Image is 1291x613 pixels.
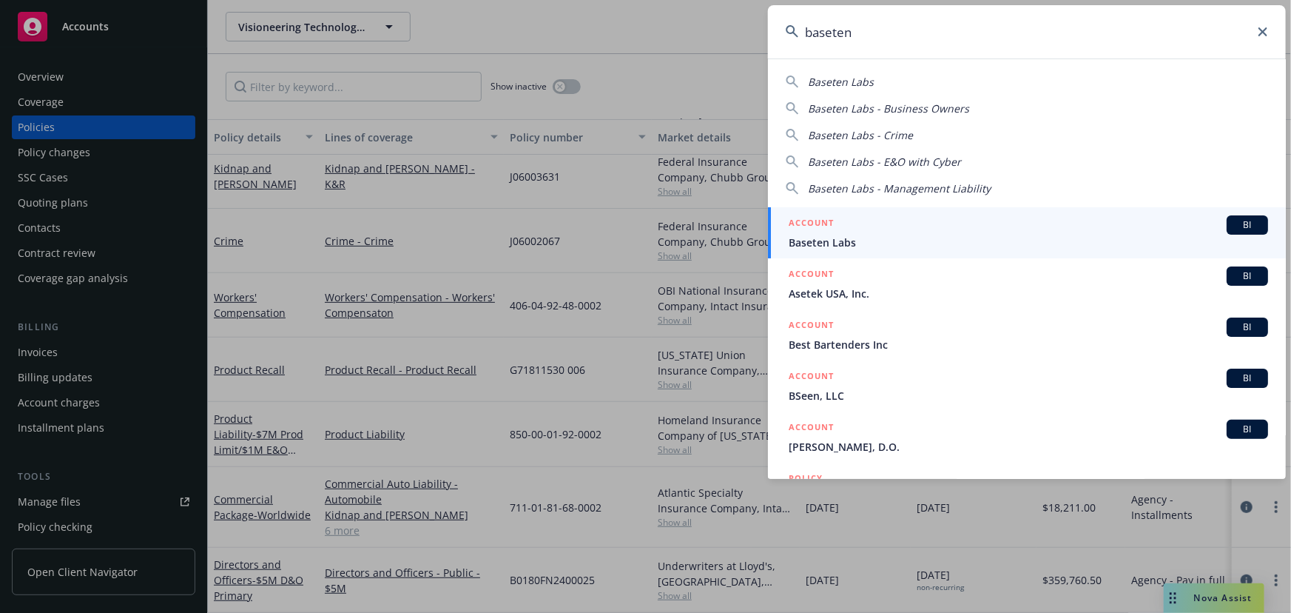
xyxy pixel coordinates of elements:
span: BSeen, LLC [789,388,1268,403]
h5: ACCOUNT [789,369,834,386]
span: Baseten Labs - E&O with Cyber [808,155,961,169]
span: Baseten Labs - Crime [808,128,913,142]
span: [PERSON_NAME], D.O. [789,439,1268,455]
span: Baseten Labs - Management Liability [808,181,991,195]
a: POLICY [768,463,1286,526]
a: ACCOUNTBIBSeen, LLC [768,361,1286,412]
span: Baseten Labs - Business Owners [808,101,969,115]
span: BI [1233,269,1262,283]
a: ACCOUNTBIAsetek USA, Inc. [768,258,1286,309]
span: BI [1233,218,1262,232]
span: Baseten Labs [789,235,1268,250]
span: Baseten Labs [808,75,874,89]
h5: POLICY [789,471,823,486]
a: ACCOUNTBI[PERSON_NAME], D.O. [768,412,1286,463]
span: BI [1233,423,1262,436]
h5: ACCOUNT [789,420,834,438]
span: Best Bartenders Inc [789,337,1268,352]
input: Search... [768,5,1286,58]
h5: ACCOUNT [789,318,834,335]
span: Asetek USA, Inc. [789,286,1268,301]
h5: ACCOUNT [789,215,834,233]
span: BI [1233,372,1262,385]
a: ACCOUNTBIBaseten Labs [768,207,1286,258]
span: BI [1233,321,1262,334]
h5: ACCOUNT [789,267,834,284]
a: ACCOUNTBIBest Bartenders Inc [768,309,1286,361]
